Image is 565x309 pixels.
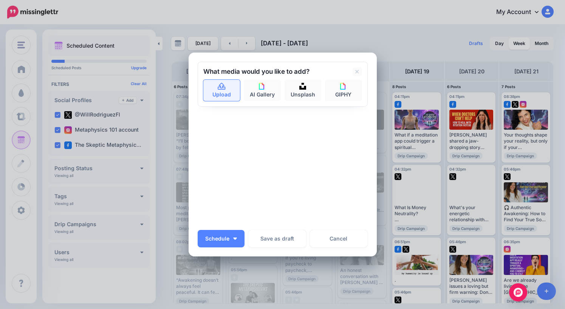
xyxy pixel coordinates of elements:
a: GIPHY [325,80,362,101]
img: arrow-down-white.png [233,238,237,240]
div: Open Intercom Messenger [509,283,527,301]
img: icon-giphy-square.png [259,83,266,90]
button: Schedule [198,230,245,247]
a: Cancel [310,230,368,247]
a: Upload [203,80,240,101]
a: Unsplash [285,80,322,101]
img: icon-unsplash-square.png [299,83,306,90]
a: AI Gallery [244,80,281,101]
span: Schedule [205,236,229,241]
h2: What media would you like to add? [203,68,310,75]
button: Save as draft [248,230,306,247]
img: icon-giphy-square.png [340,83,347,90]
